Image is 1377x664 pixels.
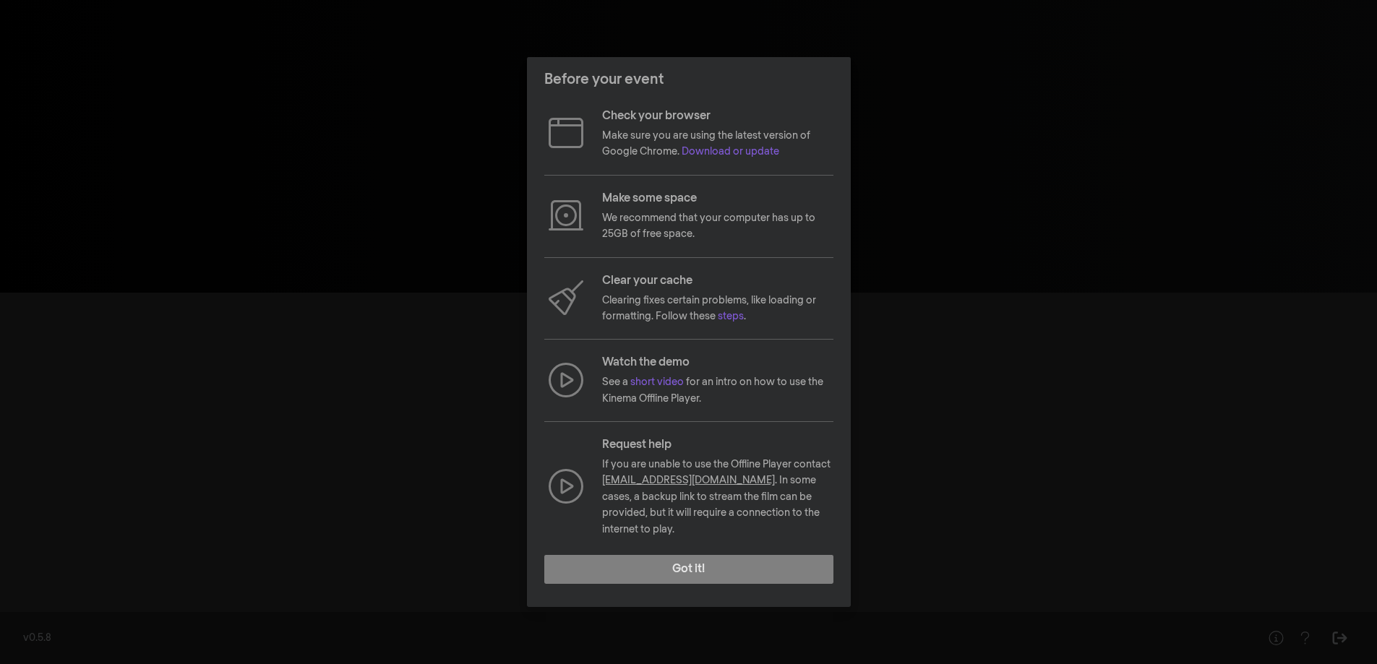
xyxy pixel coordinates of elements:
[630,377,684,387] a: short video
[602,457,833,538] p: If you are unable to use the Offline Player contact . In some cases, a backup link to stream the ...
[602,354,833,371] p: Watch the demo
[527,57,851,102] header: Before your event
[602,210,833,243] p: We recommend that your computer has up to 25GB of free space.
[602,108,833,125] p: Check your browser
[602,475,775,486] a: [EMAIL_ADDRESS][DOMAIN_NAME]
[682,147,779,157] a: Download or update
[602,293,833,325] p: Clearing fixes certain problems, like loading or formatting. Follow these .
[602,436,833,454] p: Request help
[602,128,833,160] p: Make sure you are using the latest version of Google Chrome.
[718,311,744,322] a: steps
[602,374,833,407] p: See a for an intro on how to use the Kinema Offline Player.
[544,555,833,584] button: Got it!
[602,190,833,207] p: Make some space
[602,272,833,290] p: Clear your cache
